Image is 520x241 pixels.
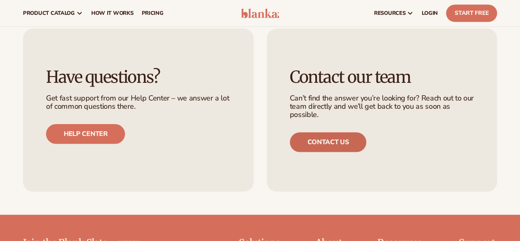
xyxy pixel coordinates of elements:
span: LOGIN [422,10,438,16]
span: resources [374,10,405,16]
img: logo [241,8,280,18]
a: Help center [46,124,125,144]
p: Can’t find the answer you’re looking for? Reach out to our team directly and we’ll get back to yo... [290,94,474,119]
span: pricing [141,10,163,16]
a: Contact us [290,132,367,152]
h3: Have questions? [46,68,231,86]
h3: Contact our team [290,68,474,86]
span: How It Works [91,10,134,16]
a: Start Free [446,5,497,22]
p: Get fast support from our Help Center – we answer a lot of common questions there. [46,94,231,111]
span: product catalog [23,10,75,16]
